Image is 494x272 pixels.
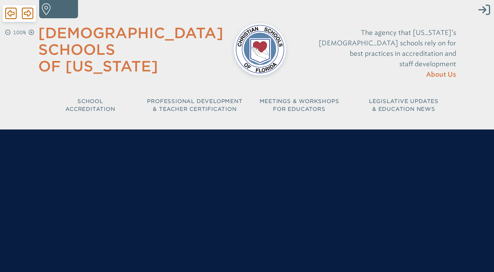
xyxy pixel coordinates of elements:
[5,7,17,20] span: Back
[51,3,75,16] p: Find a school
[12,29,27,37] p: 100%
[234,23,286,75] img: csf-logo-web-colors.png
[319,29,456,68] span: The agency that [US_STATE]’s [DEMOGRAPHIC_DATA] schools rely on for best practices in accreditati...
[22,7,33,20] span: Forward
[38,24,223,75] a: [DEMOGRAPHIC_DATA] Schools of [US_STATE]
[369,98,438,112] span: Legislative Updates & Education News
[65,98,115,112] span: School Accreditation
[147,98,242,112] span: Professional Development & Teacher Certification
[260,98,339,112] span: Meetings & Workshops for Educators
[426,71,456,78] span: About Us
